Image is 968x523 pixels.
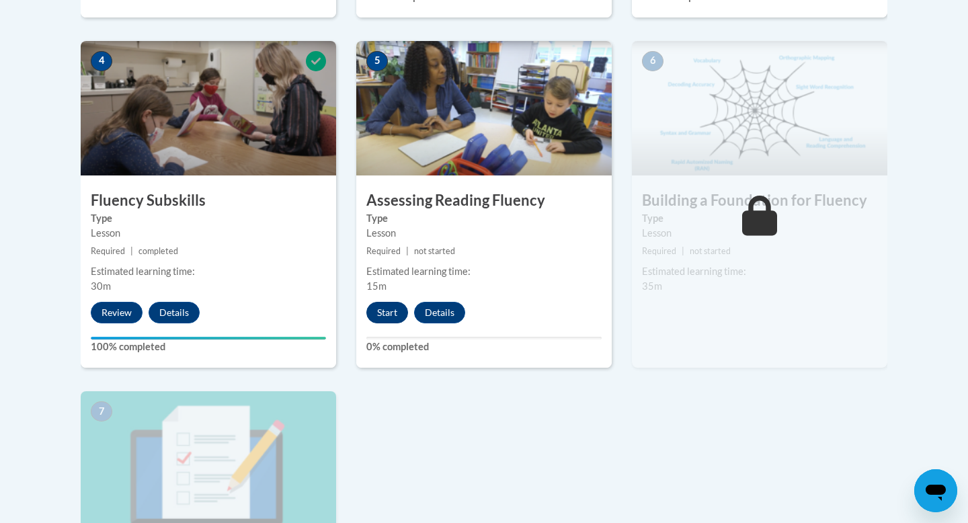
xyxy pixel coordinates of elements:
[366,226,602,241] div: Lesson
[414,246,455,256] span: not started
[642,264,877,279] div: Estimated learning time:
[642,226,877,241] div: Lesson
[91,280,111,292] span: 30m
[91,51,112,71] span: 4
[366,302,408,323] button: Start
[642,280,662,292] span: 35m
[91,401,112,421] span: 7
[366,264,602,279] div: Estimated learning time:
[81,41,336,175] img: Course Image
[366,246,401,256] span: Required
[91,211,326,226] label: Type
[914,469,957,512] iframe: Button to launch messaging window
[356,190,612,211] h3: Assessing Reading Fluency
[690,246,731,256] span: not started
[81,190,336,211] h3: Fluency Subskills
[632,190,887,211] h3: Building a Foundation for Fluency
[406,246,409,256] span: |
[91,264,326,279] div: Estimated learning time:
[138,246,178,256] span: completed
[642,246,676,256] span: Required
[632,41,887,175] img: Course Image
[130,246,133,256] span: |
[91,246,125,256] span: Required
[642,211,877,226] label: Type
[91,339,326,354] label: 100% completed
[366,280,387,292] span: 15m
[642,51,663,71] span: 6
[149,302,200,323] button: Details
[356,41,612,175] img: Course Image
[91,302,143,323] button: Review
[366,339,602,354] label: 0% completed
[366,51,388,71] span: 5
[414,302,465,323] button: Details
[91,337,326,339] div: Your progress
[91,226,326,241] div: Lesson
[366,211,602,226] label: Type
[682,246,684,256] span: |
